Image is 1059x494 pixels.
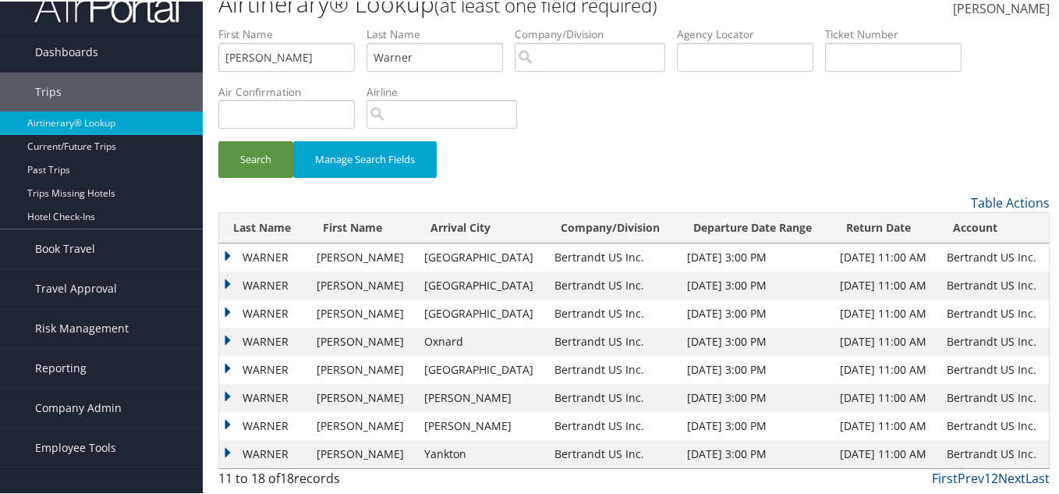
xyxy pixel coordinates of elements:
td: WARNER [219,439,309,467]
a: 1 [984,468,991,485]
div: 11 to 18 of records [218,467,409,494]
td: [PERSON_NAME] [309,270,416,298]
span: Trips [35,71,62,110]
td: Bertrandt US Inc. [939,270,1049,298]
button: Search [218,140,293,176]
td: Bertrandt US Inc. [939,410,1049,439]
td: [DATE] 11:00 AM [832,382,939,410]
label: Last Name [367,25,515,41]
th: Departure Date Range: activate to sort column ascending [679,211,832,242]
label: Company/Division [515,25,677,41]
span: Risk Management [35,307,129,347]
td: [DATE] 11:00 AM [832,326,939,354]
th: Account: activate to sort column ascending [939,211,1049,242]
td: [PERSON_NAME] [309,298,416,326]
span: Dashboards [35,31,98,70]
td: Bertrandt US Inc. [547,298,679,326]
a: First [932,468,958,485]
span: Book Travel [35,228,95,267]
td: Bertrandt US Inc. [939,382,1049,410]
td: [GEOGRAPHIC_DATA] [416,242,547,270]
td: Bertrandt US Inc. [939,242,1049,270]
span: Employee Tools [35,427,116,466]
td: [DATE] 3:00 PM [679,326,832,354]
td: [DATE] 11:00 AM [832,410,939,439]
td: [DATE] 3:00 PM [679,270,832,298]
td: Bertrandt US Inc. [547,354,679,382]
td: WARNER [219,270,309,298]
th: Company/Division [547,211,679,242]
td: [PERSON_NAME] [309,242,416,270]
td: [DATE] 3:00 PM [679,439,832,467]
a: Table Actions [971,193,1050,210]
td: [GEOGRAPHIC_DATA] [416,298,547,326]
th: Arrival City: activate to sort column descending [416,211,547,242]
td: [DATE] 3:00 PM [679,410,832,439]
td: [PERSON_NAME] [309,354,416,382]
td: Bertrandt US Inc. [547,326,679,354]
td: [PERSON_NAME] [416,410,547,439]
th: Return Date: activate to sort column ascending [832,211,939,242]
td: Oxnard [416,326,547,354]
td: Bertrandt US Inc. [939,326,1049,354]
td: [DATE] 3:00 PM [679,298,832,326]
td: [DATE] 11:00 AM [832,270,939,298]
td: Bertrandt US Inc. [547,439,679,467]
td: [PERSON_NAME] [309,439,416,467]
td: Yankton [416,439,547,467]
td: [DATE] 11:00 AM [832,439,939,467]
td: Bertrandt US Inc. [547,410,679,439]
td: Bertrandt US Inc. [939,439,1049,467]
label: Airline [367,83,529,98]
td: [PERSON_NAME] [309,382,416,410]
td: WARNER [219,298,309,326]
td: Bertrandt US Inc. [939,354,1049,382]
span: Travel Approval [35,268,117,307]
th: First Name: activate to sort column ascending [309,211,416,242]
a: Prev [958,468,984,485]
button: Manage Search Fields [293,140,437,176]
td: WARNER [219,326,309,354]
td: WARNER [219,382,309,410]
td: [GEOGRAPHIC_DATA] [416,354,547,382]
a: 2 [991,468,998,485]
td: [PERSON_NAME] [416,382,547,410]
td: [DATE] 11:00 AM [832,298,939,326]
td: [DATE] 3:00 PM [679,354,832,382]
td: [DATE] 3:00 PM [679,382,832,410]
td: WARNER [219,242,309,270]
label: Ticket Number [825,25,973,41]
td: [GEOGRAPHIC_DATA] [416,270,547,298]
td: Bertrandt US Inc. [939,298,1049,326]
label: Agency Locator [677,25,825,41]
td: Bertrandt US Inc. [547,270,679,298]
td: [DATE] 3:00 PM [679,242,832,270]
label: First Name [218,25,367,41]
a: Next [998,468,1025,485]
td: [DATE] 11:00 AM [832,242,939,270]
td: Bertrandt US Inc. [547,242,679,270]
a: Last [1025,468,1050,485]
td: Bertrandt US Inc. [547,382,679,410]
td: [DATE] 11:00 AM [832,354,939,382]
span: Reporting [35,347,87,386]
label: Air Confirmation [218,83,367,98]
td: [PERSON_NAME] [309,326,416,354]
span: 18 [280,468,294,485]
td: [PERSON_NAME] [309,410,416,439]
th: Last Name: activate to sort column ascending [219,211,309,242]
span: Company Admin [35,387,122,426]
td: WARNER [219,410,309,439]
td: WARNER [219,354,309,382]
